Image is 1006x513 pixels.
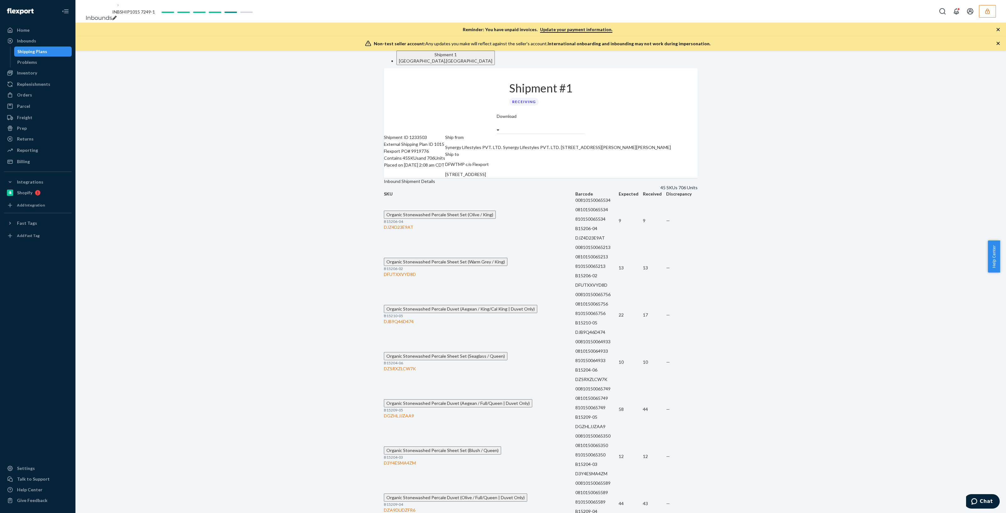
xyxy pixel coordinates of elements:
[386,448,499,453] span: Organic Stonewashed Percale Sheet Set (Blush / Queen)
[575,405,619,411] p: 810150065749
[384,219,403,224] span: B15206-04
[4,157,72,167] a: Billing
[17,103,30,109] div: Parcel
[14,57,72,67] a: Problems
[384,352,507,360] button: Organic Stonewashed Percale Sheet Set (Seaglass / Queen)
[17,147,38,153] div: Reporting
[384,502,403,507] span: B15209-04
[643,191,666,197] th: Received
[445,172,486,177] span: [STREET_ADDRESS]
[17,48,47,55] div: Shipping Plans
[4,36,72,46] a: Inbounds
[575,433,619,439] p: 00810150065350
[575,263,619,269] p: 810150065213
[575,329,619,335] p: DJB9Q46D474
[619,191,643,197] th: Expected
[988,240,1000,273] button: Help Center
[619,339,643,386] td: 10
[4,177,72,187] button: Integrations
[384,494,527,502] button: Organic Stonewashed Percale Duvet (Olive / Full/Queen | Duvet Only)
[396,51,495,65] button: Shipment 1[GEOGRAPHIC_DATA],[GEOGRAPHIC_DATA]
[384,460,501,466] div: D3Y4ESMA4ZM
[666,359,670,365] span: —
[445,134,671,141] p: Ship from
[384,271,507,278] div: DFUTXXVYD8D
[4,134,72,144] a: Returns
[575,273,619,279] p: B15206-02
[14,47,72,57] a: Shipping Plans
[575,452,619,458] p: 810150065350
[4,90,72,100] a: Orders
[4,200,72,210] a: Add Integration
[643,197,666,244] td: 9
[4,123,72,133] a: Prep
[666,265,670,270] span: —
[384,141,445,148] div: External Shipping Plan ID 1015
[575,442,619,449] p: 0810150065350
[575,225,619,232] p: B15206-04
[540,27,612,33] a: Update your payment information.
[4,25,72,35] a: Home
[17,202,45,208] div: Add Integration
[619,433,643,480] td: 12
[575,320,619,326] p: B15210-05
[575,480,619,486] p: 00810150065589
[4,218,72,228] button: Fast Tags
[666,218,670,223] span: —
[575,244,619,251] p: 00810150065213
[575,310,619,317] p: 810150065756
[575,348,619,354] p: 0810150064933
[509,82,572,95] h1: Shipment #1
[4,474,72,484] button: Talk to Support
[386,400,530,406] span: Organic Stonewashed Percale Duvet (Aegean / Full/Queen | Duvet Only)
[384,162,445,168] div: Placed on [DATE] 2:08 am CDT
[17,233,40,238] div: Add Fast Tag
[463,26,612,33] p: Reminder: You have unpaid invoices.
[509,98,539,106] div: Receiving
[619,244,643,291] td: 13
[17,476,50,482] div: Talk to Support
[393,185,698,191] div: 45 SKUs 706 Units
[643,386,666,433] td: 44
[575,207,619,213] p: 0810150065534
[445,145,671,150] span: Synergy Lifestyles PVT. LTD. Synergy Lifestyles PVT. LTD. [STREET_ADDRESS][PERSON_NAME][PERSON_NAME]
[966,494,1000,510] iframe: Opens a widget where you can chat to one of our agents
[643,339,666,386] td: 10
[4,188,72,198] a: Shopify
[112,9,155,14] span: INBSHIP1015 7249-1
[575,197,619,203] p: 00810150065534
[17,114,32,121] div: Freight
[575,339,619,345] p: 00810150064933
[575,291,619,298] p: 00810150065756
[643,433,666,480] td: 12
[386,353,505,359] span: Organic Stonewashed Percale Sheet Set (Seaglass / Queen)
[17,497,47,504] div: Give Feedback
[17,92,32,98] div: Orders
[399,58,492,64] div: [GEOGRAPHIC_DATA] , [GEOGRAPHIC_DATA]
[17,465,35,472] div: Settings
[575,367,619,373] p: B15204-06
[384,446,501,455] button: Organic Stonewashed Percale Sheet Set (Blush / Queen)
[17,136,34,142] div: Returns
[575,235,619,241] p: DJZ4D23E9AT
[950,5,963,18] button: Open notifications
[4,231,72,241] a: Add Fast Tag
[619,197,643,244] td: 9
[384,313,403,318] span: B15210-05
[4,68,72,78] a: Inventory
[386,495,525,500] span: Organic Stonewashed Percale Duvet (Olive / Full/Queen | Duvet Only)
[4,79,72,89] a: Replenishments
[619,386,643,433] td: 58
[575,395,619,401] p: 0810150065749
[445,161,671,168] p: DFWTMP c/o Flexport
[643,291,666,339] td: 17
[575,282,619,288] p: DFUTXXVYD8D
[575,191,619,197] th: Barcode
[497,113,517,119] label: Download
[575,301,619,307] p: 0810150065756
[666,454,670,459] span: —
[666,312,670,317] span: —
[666,501,670,506] span: —
[17,59,37,65] div: Problems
